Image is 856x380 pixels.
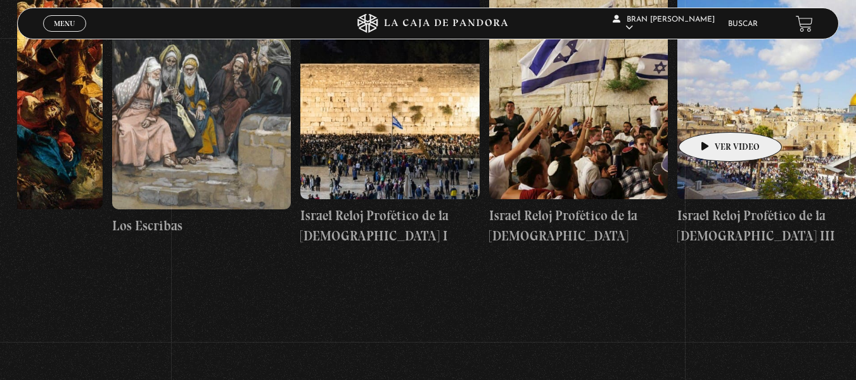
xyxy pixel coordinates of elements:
span: Cerrar [49,30,79,39]
h4: Israel Reloj Profético de la [DEMOGRAPHIC_DATA] I [300,206,480,246]
span: Menu [54,20,75,27]
a: Buscar [728,20,758,28]
h4: Los Escribas [112,216,291,236]
a: View your shopping cart [796,15,813,32]
h4: Israel Reloj Profético de la [DEMOGRAPHIC_DATA] [489,206,668,246]
span: Bran [PERSON_NAME] [613,16,715,32]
